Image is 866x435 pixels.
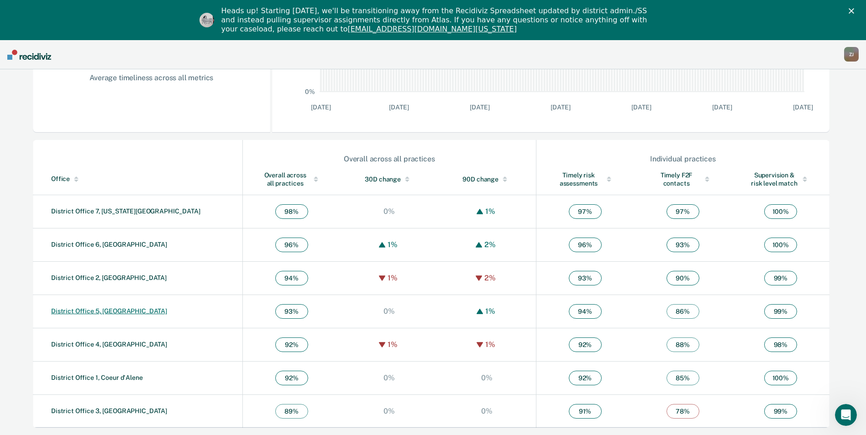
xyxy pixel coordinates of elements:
div: Office [51,175,239,183]
button: ZJ [844,47,859,62]
div: 0% [479,373,495,382]
span: 92 % [569,337,602,352]
span: 97 % [569,204,602,219]
span: 93 % [667,238,699,252]
text: [DATE] [389,104,409,111]
div: 0% [381,207,397,216]
a: District Office 1, Coeur d'Alene [51,374,143,381]
span: 99 % [764,271,797,285]
div: Average timeliness across all metrics [62,73,241,82]
span: 92 % [275,337,308,352]
th: Toggle SortBy [242,164,340,195]
span: 90 % [667,271,699,285]
div: 1% [483,340,498,349]
iframe: Intercom live chat [835,404,857,426]
text: [DATE] [470,104,489,111]
span: 98 % [764,337,797,352]
th: Toggle SortBy [33,164,242,195]
div: 30D change [359,175,420,183]
div: 0% [479,407,495,415]
div: Z J [844,47,859,62]
span: 85 % [667,371,699,385]
span: 94 % [275,271,308,285]
div: 1% [483,307,498,316]
span: 100 % [764,371,797,385]
div: Heads up! Starting [DATE], we'll be transitioning away from the Recidiviz Spreadsheet updated by ... [221,6,652,34]
span: 99 % [764,304,797,319]
th: Toggle SortBy [341,164,438,195]
div: 2% [482,274,498,282]
span: 96 % [569,238,602,252]
div: 2% [482,240,498,249]
div: 1% [483,207,498,216]
text: [DATE] [712,104,732,111]
a: District Office 5, [GEOGRAPHIC_DATA] [51,307,167,315]
text: [DATE] [793,104,813,111]
div: 1% [385,274,400,282]
span: 86 % [667,304,699,319]
th: Toggle SortBy [536,164,634,195]
div: 0% [381,307,397,316]
a: District Office 6, [GEOGRAPHIC_DATA] [51,241,167,248]
img: Profile image for Kim [199,13,214,27]
span: 88 % [667,337,699,352]
span: 94 % [569,304,602,319]
span: 89 % [275,404,308,419]
a: District Office 4, [GEOGRAPHIC_DATA] [51,341,167,348]
div: Timely risk assessments [555,171,616,187]
span: 93 % [275,304,308,319]
th: Toggle SortBy [732,164,829,195]
text: [DATE] [311,104,331,111]
a: [EMAIL_ADDRESS][DOMAIN_NAME][US_STATE] [347,25,516,33]
div: 1% [385,340,400,349]
div: 1% [385,240,400,249]
span: 92 % [569,371,602,385]
div: 0% [381,373,397,382]
a: District Office 7, [US_STATE][GEOGRAPHIC_DATA] [51,207,200,215]
span: 92 % [275,371,308,385]
span: 96 % [275,238,308,252]
a: District Office 3, [GEOGRAPHIC_DATA] [51,407,167,414]
div: Close [849,8,858,14]
span: 97 % [667,204,699,219]
th: Toggle SortBy [634,164,731,195]
a: District Office 2, [GEOGRAPHIC_DATA] [51,274,167,281]
span: 100 % [764,204,797,219]
div: Overall across all practices [243,155,535,163]
span: 100 % [764,238,797,252]
img: Recidiviz [7,50,51,60]
div: Supervision & risk level match [750,171,811,187]
div: Overall across all practices [261,171,322,187]
span: 93 % [569,271,602,285]
text: [DATE] [551,104,570,111]
div: 90D change [457,175,518,183]
div: Timely F2F contacts [652,171,713,187]
span: 78 % [667,404,699,419]
span: 98 % [275,204,308,219]
text: [DATE] [631,104,651,111]
span: 99 % [764,404,797,419]
div: Individual practices [537,155,829,163]
span: 91 % [569,404,602,419]
div: 0% [381,407,397,415]
th: Toggle SortBy [438,164,536,195]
